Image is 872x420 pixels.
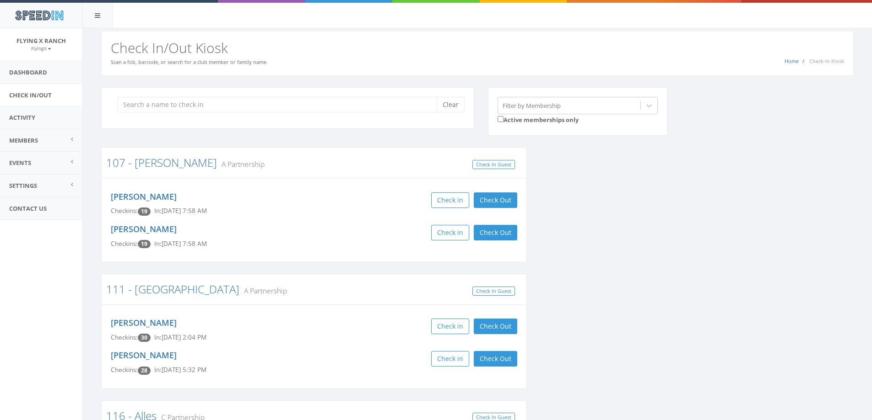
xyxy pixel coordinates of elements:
button: Check Out [474,225,517,240]
button: Check Out [474,351,517,367]
span: Checkins: [111,366,138,374]
a: Check In Guest [472,160,515,170]
span: Checkin count [138,207,151,216]
button: Check in [431,225,469,240]
span: Checkin count [138,367,151,375]
button: Check Out [474,192,517,208]
a: [PERSON_NAME] [111,350,177,361]
a: [PERSON_NAME] [111,191,177,202]
small: Scan a fob, barcode, or search for a club member or family name. [111,58,268,65]
small: FlyingX [31,45,51,52]
a: Home [785,58,799,64]
small: A Partnership [239,286,287,296]
span: In: [DATE] 7:58 AM [154,207,207,215]
button: Clear [437,97,465,112]
input: Search a name to check in [117,97,444,112]
a: [PERSON_NAME] [111,223,177,234]
span: In: [DATE] 7:58 AM [154,239,207,248]
span: Checkins: [111,239,138,248]
span: Checkins: [111,333,138,341]
h2: Check In/Out Kiosk [111,40,844,55]
span: Members [9,136,38,144]
span: Checkins: [111,207,138,215]
span: Events [9,159,31,167]
img: speedin_logo.png [11,7,68,24]
div: Filter by Membership [503,101,561,110]
button: Check in [431,192,469,208]
label: Active memberships only [498,114,579,124]
a: 111 - [GEOGRAPHIC_DATA] [106,282,239,297]
input: Active memberships only [498,116,504,122]
button: Check in [431,351,469,367]
button: Check Out [474,319,517,334]
span: Checkin count [138,334,151,342]
a: Check In Guest [472,287,515,296]
span: Contact Us [9,204,47,213]
span: Flying X Ranch [16,37,66,45]
span: Settings [9,181,37,190]
button: Check in [431,319,469,334]
a: FlyingX [31,44,51,52]
span: In: [DATE] 5:32 PM [154,366,206,374]
small: A Partnership [217,159,265,169]
a: [PERSON_NAME] [111,317,177,328]
span: Check-In Kiosk [809,58,844,64]
a: 107 - [PERSON_NAME] [106,155,217,170]
span: In: [DATE] 2:04 PM [154,333,206,341]
span: Checkin count [138,240,151,248]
